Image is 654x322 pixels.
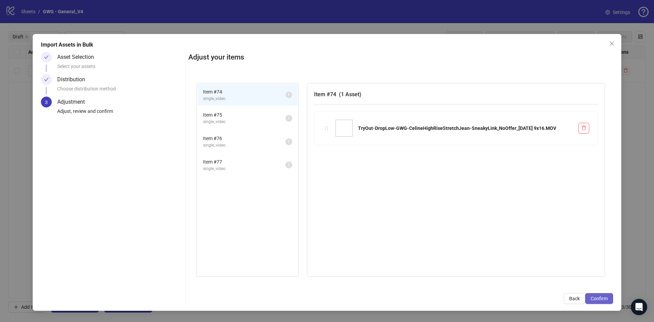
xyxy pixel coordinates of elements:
[285,138,292,145] sup: 1
[203,88,285,96] span: Item # 74
[569,296,580,301] span: Back
[324,126,329,131] span: holder
[285,115,292,122] sup: 1
[41,41,613,49] div: Import Assets in Bulk
[57,52,99,63] div: Asset Selection
[57,107,183,119] div: Adjust, review and confirm
[285,162,292,168] sup: 1
[188,52,613,63] h2: Adjust your items
[287,92,290,97] span: 1
[57,97,90,107] div: Adjustment
[57,74,91,85] div: Distribution
[203,135,285,142] span: Item # 76
[358,124,573,132] div: TryOut-DropLow-GWG-CelineHighRiseStretchJean-SneakyLink_NoOffer_[DATE] 9x16.MOV
[287,116,290,121] span: 1
[203,166,285,172] span: single_video
[564,293,585,304] button: Back
[609,41,614,46] span: close
[339,91,361,98] span: ( 1 Asset )
[203,96,285,102] span: single_video
[57,63,183,74] div: Select your assets
[57,85,183,97] div: Choose distribution method
[591,296,608,301] span: Confirm
[287,139,290,144] span: 1
[203,111,285,119] span: Item # 75
[585,293,613,304] button: Confirm
[323,124,330,132] div: holder
[606,38,617,49] button: Close
[44,77,49,82] span: check
[203,158,285,166] span: Item # 77
[44,55,49,60] span: check
[578,123,589,134] button: Delete
[203,142,285,149] span: single_video
[631,299,647,315] div: Open Intercom Messenger
[336,120,353,137] img: TryOut-DropLow-GWG-CelineHighRiseStretchJean-SneakyLink_NoOffer_2025-9-1 9x16.MOV
[285,91,292,98] sup: 1
[314,90,598,99] h3: Item # 74
[203,119,285,125] span: single_video
[581,125,586,130] span: delete
[45,100,48,105] span: 3
[287,163,290,167] span: 1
